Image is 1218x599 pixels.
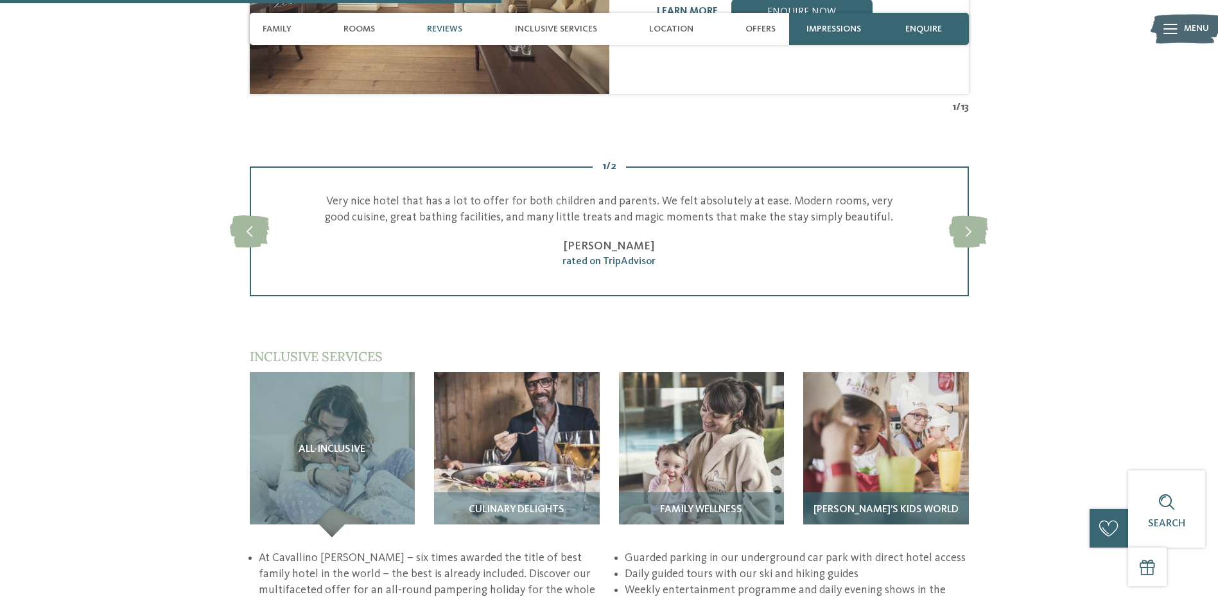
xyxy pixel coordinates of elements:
[1148,519,1185,529] span: Search
[657,6,718,17] a: learn more
[649,24,693,35] span: Location
[263,24,291,35] span: Family
[564,240,654,252] span: [PERSON_NAME]
[515,24,597,35] span: Inclusive services
[952,100,956,114] span: 1
[803,372,969,538] img: The family hotel in St. Ulrich in Val Gardena/Gröden for being perfectly happy
[606,159,611,173] span: /
[660,505,742,516] span: Family wellness
[619,372,785,538] img: The family hotel in St. Ulrich in Val Gardena/Gröden for being perfectly happy
[299,444,365,456] span: All-inclusive
[250,348,383,364] span: Inclusive services
[315,193,903,226] p: Very nice hotel that has a lot to offer for both children and parents. We felt absolutely at ease...
[427,24,462,35] span: Reviews
[745,24,776,35] span: Offers
[602,159,606,173] span: 1
[562,256,656,267] span: rated on TripAdvisor
[469,505,564,516] span: Culinary delights
[813,505,959,516] span: [PERSON_NAME]’s kids world
[344,24,375,35] span: Rooms
[434,372,600,538] img: The family hotel in St. Ulrich in Val Gardena/Gröden for being perfectly happy
[625,566,968,582] li: Daily guided tours with our ski and hiking guides
[961,100,969,114] span: 13
[611,159,616,173] span: 2
[806,24,861,35] span: Impressions
[625,550,968,566] li: Guarded parking in our underground car park with direct hotel access
[905,24,942,35] span: enquire
[956,100,961,114] span: /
